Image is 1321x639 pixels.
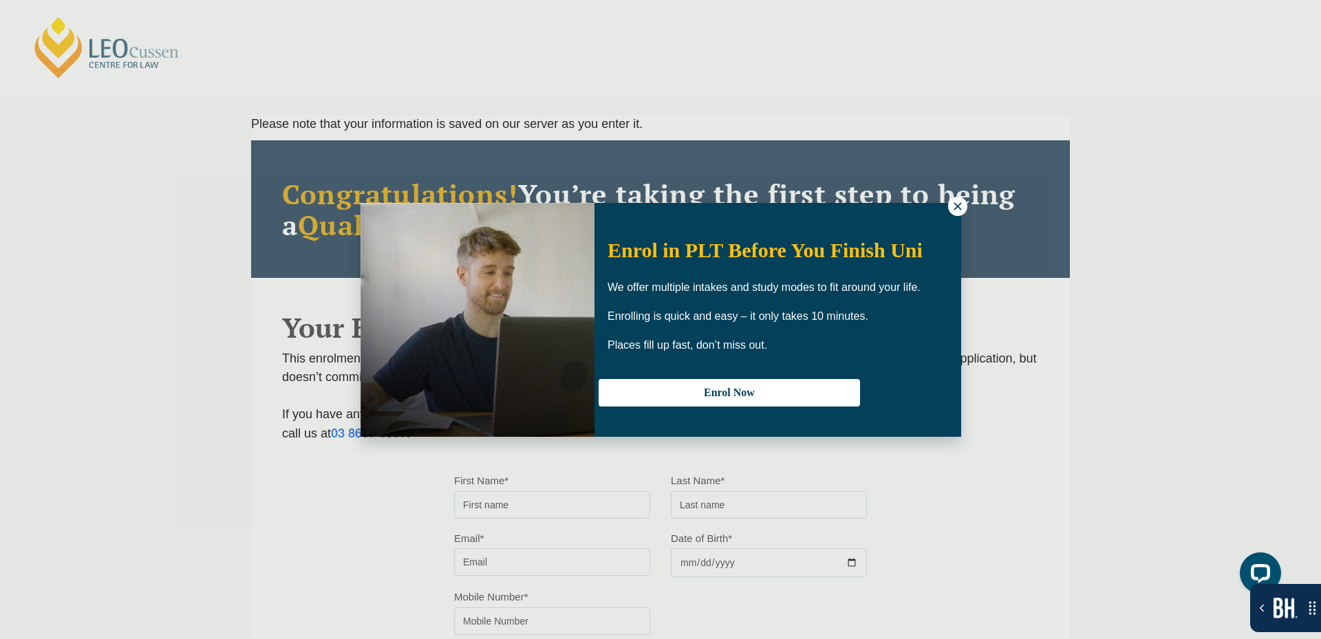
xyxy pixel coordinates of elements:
[1229,547,1287,605] iframe: LiveChat chat widget
[361,203,594,437] img: Woman in yellow blouse holding folders looking to the right and smiling
[608,281,921,293] span: We offer multiple intakes and study modes to fit around your life.
[608,339,767,351] span: Places fill up fast, don’t miss out.
[608,310,868,322] span: Enrolling is quick and easy – it only takes 10 minutes.
[599,379,860,407] button: Enrol Now
[948,197,967,216] button: Close
[608,239,923,261] span: Enrol in PLT Before You Finish Uni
